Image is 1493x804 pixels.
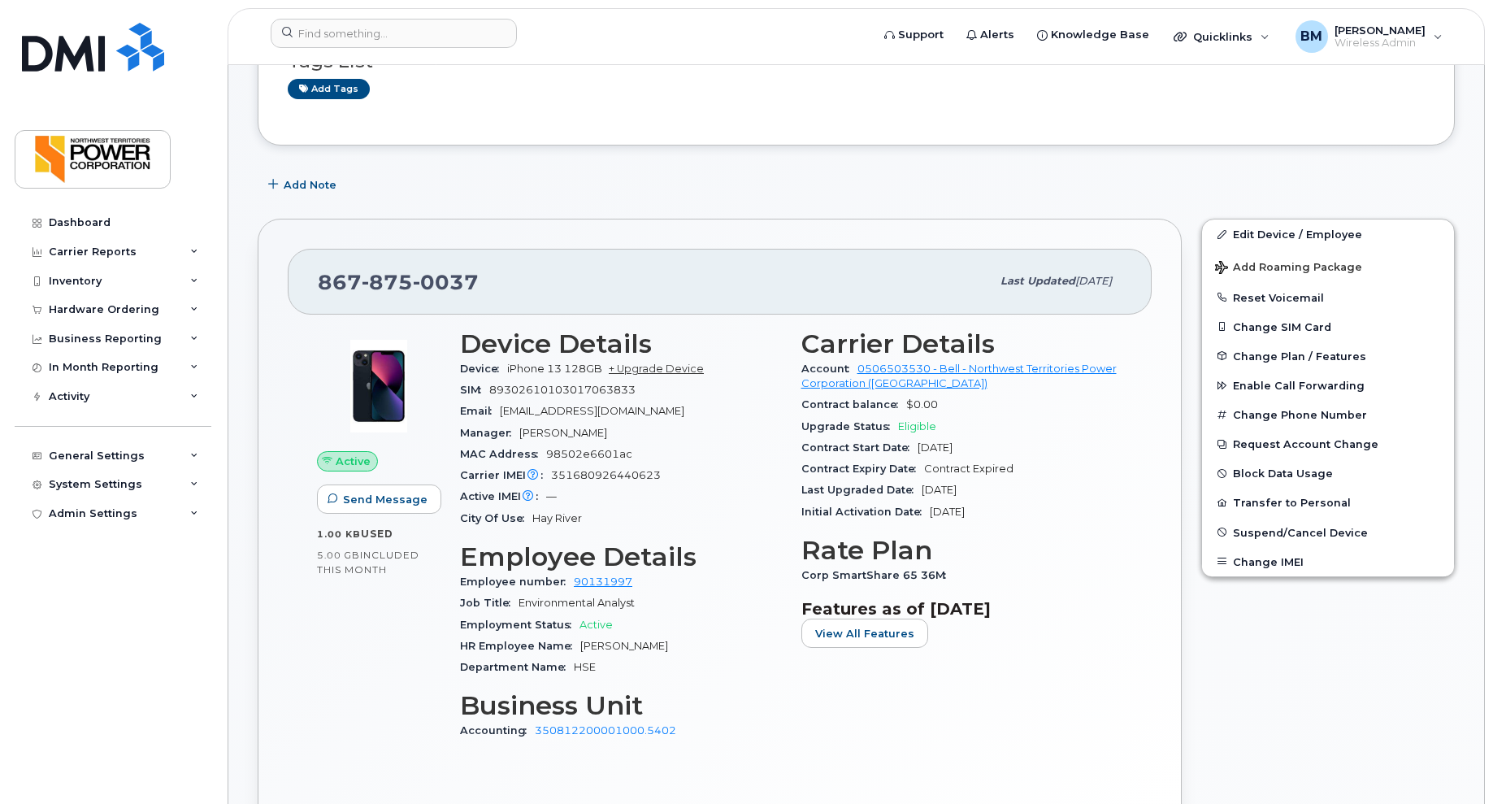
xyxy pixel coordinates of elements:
span: Email [460,405,500,417]
a: Knowledge Base [1026,19,1161,51]
span: Suspend/Cancel Device [1233,526,1368,538]
span: iPhone 13 128GB [507,363,602,375]
button: Change Plan / Features [1202,341,1454,371]
button: Add Note [258,170,350,199]
span: Contract balance [801,398,906,411]
span: [PERSON_NAME] [580,640,668,652]
span: Active IMEI [460,490,546,502]
span: Contract Expired [924,463,1013,475]
span: Carrier IMEI [460,469,551,481]
span: 89302610103017063833 [489,384,636,396]
span: [DATE] [930,506,965,518]
span: Change Plan / Features [1233,350,1366,362]
h3: Features as of [DATE] [801,599,1123,619]
img: image20231002-3703462-1ig824h.jpeg [330,337,428,435]
button: Add Roaming Package [1202,250,1454,283]
button: Request Account Change [1202,429,1454,458]
a: 350812200001000.5402 [535,724,676,737]
span: Employee number [460,576,574,588]
span: City Of Use [460,512,532,524]
span: 867 [318,270,479,294]
span: 1.00 KB [317,528,361,540]
span: Active [336,454,371,469]
span: Employment Status [460,619,579,631]
span: Wireless Admin [1335,37,1426,50]
h3: Tags List [288,51,1425,72]
span: Quicklinks [1193,30,1252,43]
span: BM [1300,27,1322,46]
a: Support [873,19,955,51]
span: 0037 [413,270,479,294]
input: Find something... [271,19,517,48]
h3: Employee Details [460,542,782,571]
span: SIM [460,384,489,396]
span: Last updated [1000,275,1075,287]
span: Contract Start Date [801,441,918,454]
a: + Upgrade Device [609,363,704,375]
span: Send Message [343,492,428,507]
span: 98502e6601ac [546,448,632,460]
span: Upgrade Status [801,420,898,432]
a: 0506503530 - Bell - Northwest Territories Power Corporation ([GEOGRAPHIC_DATA]) [801,363,1117,389]
span: Accounting [460,724,535,737]
span: Knowledge Base [1051,27,1149,43]
span: Hay River [532,512,582,524]
span: HR Employee Name [460,640,580,652]
a: Add tags [288,79,370,99]
button: Change Phone Number [1202,400,1454,429]
span: [PERSON_NAME] [519,427,607,439]
span: HSE [574,661,596,673]
span: used [361,528,393,540]
span: included this month [317,549,419,576]
span: Add Note [284,177,336,193]
button: Reset Voicemail [1202,283,1454,312]
span: Active [579,619,613,631]
button: Suspend/Cancel Device [1202,518,1454,547]
span: 5.00 GB [317,550,360,561]
span: [EMAIL_ADDRESS][DOMAIN_NAME] [500,405,684,417]
span: [DATE] [1075,275,1112,287]
span: [PERSON_NAME] [1335,24,1426,37]
div: Blaine MacKay [1284,20,1454,53]
span: MAC Address [460,448,546,460]
span: Contract Expiry Date [801,463,924,475]
button: Change IMEI [1202,547,1454,576]
a: Alerts [955,19,1026,51]
span: Manager [460,427,519,439]
span: Add Roaming Package [1215,261,1362,276]
h3: Device Details [460,329,782,359]
span: Corp SmartShare 65 36M [801,569,954,581]
span: Initial Activation Date [801,506,930,518]
button: Change SIM Card [1202,312,1454,341]
span: Alerts [980,27,1014,43]
span: View All Features [815,626,914,641]
button: Block Data Usage [1202,458,1454,488]
span: 351680926440623 [551,469,661,481]
a: Edit Device / Employee [1202,219,1454,249]
span: — [546,490,557,502]
div: Quicklinks [1162,20,1281,53]
span: Last Upgraded Date [801,484,922,496]
span: Device [460,363,507,375]
span: Enable Call Forwarding [1233,380,1365,392]
a: 90131997 [574,576,632,588]
h3: Business Unit [460,691,782,720]
span: $0.00 [906,398,938,411]
h3: Rate Plan [801,536,1123,565]
button: Send Message [317,485,441,514]
span: [DATE] [922,484,957,496]
button: Enable Call Forwarding [1202,371,1454,400]
span: 875 [362,270,413,294]
span: Department Name [460,661,574,673]
button: View All Features [801,619,928,648]
span: Environmental Analyst [519,597,635,609]
span: Support [898,27,944,43]
span: Account [801,363,857,375]
span: [DATE] [918,441,953,454]
span: Job Title [460,597,519,609]
span: Eligible [898,420,936,432]
h3: Carrier Details [801,329,1123,359]
button: Transfer to Personal [1202,488,1454,517]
